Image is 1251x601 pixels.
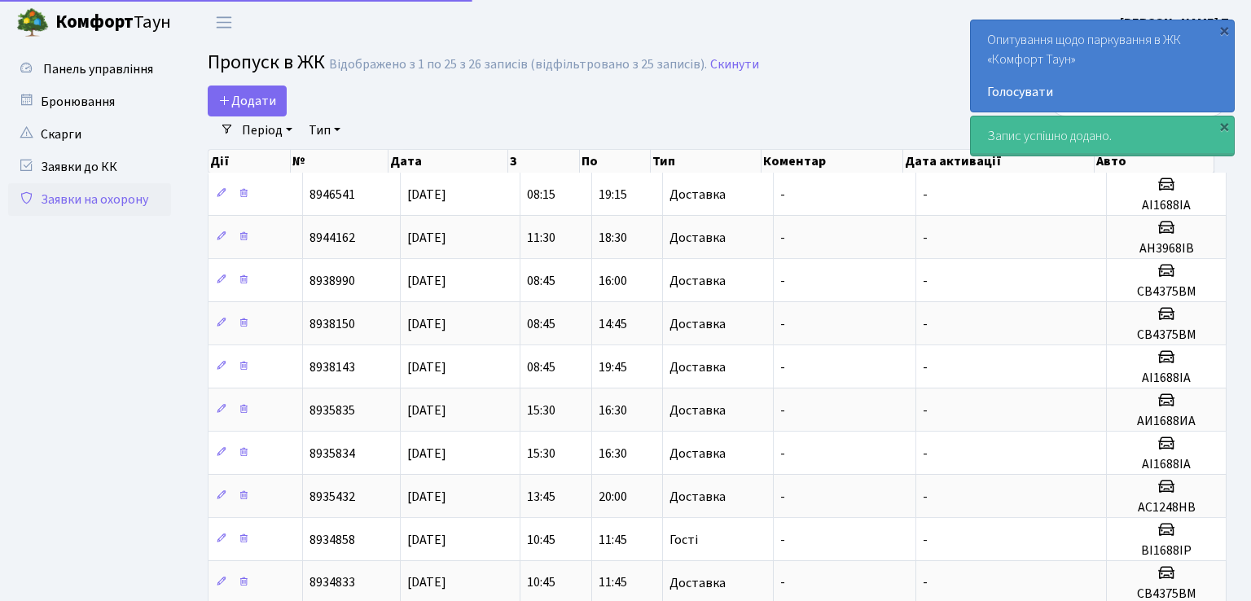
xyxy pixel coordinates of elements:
span: 8946541 [309,186,355,204]
b: [PERSON_NAME] Т. [1120,14,1231,32]
a: [PERSON_NAME] Т. [1120,13,1231,33]
th: Авто [1095,150,1214,173]
a: Бронювання [8,86,171,118]
span: 13:45 [527,488,555,506]
span: - [780,186,785,204]
span: 15:30 [527,445,555,463]
span: 16:30 [599,401,627,419]
span: Додати [218,92,276,110]
span: - [780,272,785,290]
span: 8934833 [309,574,355,592]
div: Опитування щодо паркування в ЖК «Комфорт Таун» [971,20,1234,112]
a: Скинути [710,57,759,72]
span: 11:30 [527,229,555,247]
span: 16:30 [599,445,627,463]
b: Комфорт [55,9,134,35]
div: Відображено з 1 по 25 з 26 записів (відфільтровано з 25 записів). [329,57,707,72]
span: 8935835 [309,401,355,419]
span: - [923,186,928,204]
span: 19:45 [599,358,627,376]
span: [DATE] [407,358,446,376]
span: 8935834 [309,445,355,463]
span: - [923,229,928,247]
span: 08:45 [527,315,555,333]
span: 14:45 [599,315,627,333]
span: Доставка [669,490,726,503]
h5: АИ1688ИА [1113,414,1219,429]
span: [DATE] [407,315,446,333]
span: [DATE] [407,401,446,419]
span: 10:45 [527,531,555,549]
span: 08:45 [527,272,555,290]
span: - [923,531,928,549]
span: Доставка [669,577,726,590]
th: № [291,150,388,173]
span: 08:15 [527,186,555,204]
span: Доставка [669,188,726,201]
button: Переключити навігацію [204,9,244,36]
span: 11:45 [599,574,627,592]
img: logo.png [16,7,49,39]
span: 19:15 [599,186,627,204]
span: [DATE] [407,229,446,247]
span: - [780,574,785,592]
span: 15:30 [527,401,555,419]
h5: СВ4375ВМ [1113,327,1219,343]
span: Таун [55,9,171,37]
span: Доставка [669,447,726,460]
span: 10:45 [527,574,555,592]
span: - [780,531,785,549]
span: - [780,401,785,419]
a: Голосувати [987,82,1218,102]
h5: АН3968ІВ [1113,241,1219,257]
a: Заявки до КК [8,151,171,183]
th: Дії [208,150,291,173]
span: - [923,574,928,592]
th: Тип [651,150,762,173]
span: Доставка [669,361,726,374]
h5: АІ1688ІА [1113,371,1219,386]
span: 8935432 [309,488,355,506]
h5: АІ1688ІА [1113,457,1219,472]
span: Доставка [669,274,726,287]
span: - [923,488,928,506]
h5: ВІ1688ІР [1113,543,1219,559]
th: Дата активації [903,150,1095,173]
span: Пропуск в ЖК [208,48,325,77]
span: 20:00 [599,488,627,506]
span: 8938143 [309,358,355,376]
div: × [1216,118,1232,134]
span: - [780,488,785,506]
span: [DATE] [407,488,446,506]
span: 8944162 [309,229,355,247]
th: З [508,150,579,173]
a: Панель управління [8,53,171,86]
span: Гості [669,533,698,546]
span: Доставка [669,231,726,244]
span: 08:45 [527,358,555,376]
th: Дата [388,150,508,173]
a: Тип [302,116,347,144]
span: [DATE] [407,272,446,290]
span: - [923,445,928,463]
div: Запис успішно додано. [971,116,1234,156]
span: - [780,229,785,247]
span: Доставка [669,404,726,417]
a: Скарги [8,118,171,151]
span: - [923,315,928,333]
span: - [780,358,785,376]
th: Коментар [762,150,903,173]
span: 11:45 [599,531,627,549]
span: Доставка [669,318,726,331]
span: 18:30 [599,229,627,247]
span: [DATE] [407,445,446,463]
h5: СВ4375ВМ [1113,284,1219,300]
span: 8938150 [309,315,355,333]
span: - [780,315,785,333]
a: Період [235,116,299,144]
span: [DATE] [407,186,446,204]
h5: АІ1688ІА [1113,198,1219,213]
th: По [580,150,651,173]
span: 8938990 [309,272,355,290]
span: - [923,358,928,376]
